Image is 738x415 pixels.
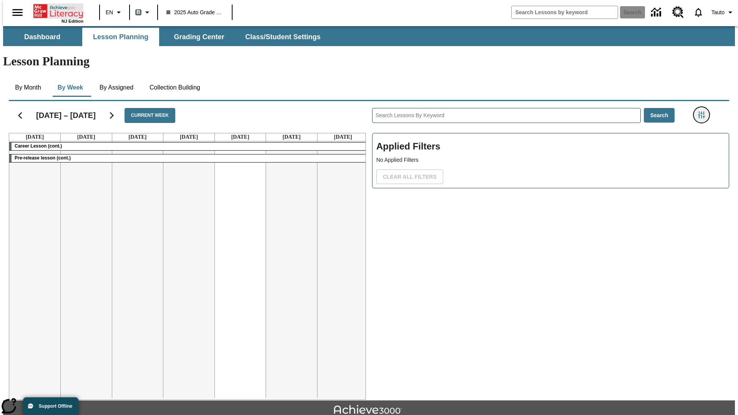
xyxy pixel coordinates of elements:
[239,28,327,46] button: Class/Student Settings
[132,5,155,19] button: Boost Class color is gray green. Change class color
[24,133,45,141] a: September 22, 2025
[102,5,127,19] button: Language: EN, Select a language
[33,3,83,19] a: Home
[372,108,640,123] input: Search Lessons By Keyword
[366,98,729,400] div: Search
[143,78,206,97] button: Collection Building
[3,98,366,400] div: Calendar
[161,28,238,46] button: Grading Center
[24,33,60,41] span: Dashboard
[372,133,729,188] div: Applied Filters
[23,397,78,415] button: Support Offline
[127,133,148,141] a: September 24, 2025
[281,133,302,141] a: September 27, 2025
[668,2,688,23] a: Resource Center, Will open in new tab
[51,78,90,97] button: By Week
[82,28,159,46] button: Lesson Planning
[644,108,675,123] button: Search
[6,1,29,24] button: Open side menu
[9,154,369,162] div: Pre-release lesson (cont.)
[106,8,113,17] span: EN
[102,106,121,125] button: Next
[15,155,71,161] span: Pre-release lesson (cont.)
[76,133,97,141] a: September 23, 2025
[711,8,725,17] span: Tauto
[3,54,735,68] h1: Lesson Planning
[93,78,140,97] button: By Assigned
[166,8,223,17] span: 2025 Auto Grade 1 B
[512,6,618,18] input: search field
[39,403,72,409] span: Support Offline
[9,143,369,150] div: Career Lesson (cont.)
[178,133,199,141] a: September 25, 2025
[33,3,83,23] div: Home
[376,156,725,164] p: No Applied Filters
[3,28,327,46] div: SubNavbar
[10,106,30,125] button: Previous
[694,107,709,123] button: Filters Side menu
[332,133,354,141] a: September 28, 2025
[688,2,708,22] a: Notifications
[125,108,175,123] button: Current Week
[3,26,735,46] div: SubNavbar
[36,111,96,120] h2: [DATE] – [DATE]
[4,28,81,46] button: Dashboard
[229,133,251,141] a: September 26, 2025
[15,143,62,149] span: Career Lesson (cont.)
[61,19,83,23] span: NJ Edition
[708,5,738,19] button: Profile/Settings
[647,2,668,23] a: Data Center
[245,33,321,41] span: Class/Student Settings
[174,33,224,41] span: Grading Center
[93,33,148,41] span: Lesson Planning
[136,7,140,17] span: B
[9,78,47,97] button: By Month
[376,137,725,156] h2: Applied Filters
